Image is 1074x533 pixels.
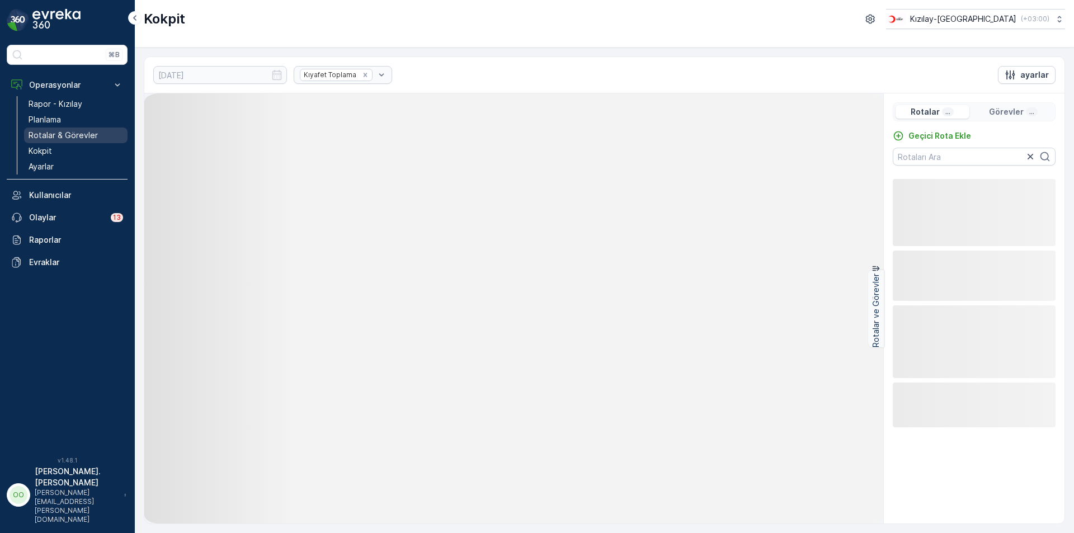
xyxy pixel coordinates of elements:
p: Rotalar [911,106,940,117]
p: Ayarlar [29,161,54,172]
p: ... [944,107,951,116]
a: Rotalar & Görevler [24,128,128,143]
a: Geçici Rota Ekle [893,130,971,141]
p: Rapor - Kızılay [29,98,82,110]
p: 13 [113,213,121,222]
p: Raporlar [29,234,123,246]
a: Raporlar [7,229,128,251]
a: Kokpit [24,143,128,159]
p: Kullanıcılar [29,190,123,201]
input: Rotaları Ara [893,148,1056,166]
a: Rapor - Kızılay [24,96,128,112]
p: Operasyonlar [29,79,105,91]
img: k%C4%B1z%C4%B1lay.png [886,13,906,25]
button: ayarlar [998,66,1056,84]
a: Ayarlar [24,159,128,174]
p: Rotalar ve Görevler [870,273,882,347]
p: Kızılay-[GEOGRAPHIC_DATA] [910,13,1016,25]
img: logo_dark-DEwI_e13.png [32,9,81,31]
p: Görevler [989,106,1024,117]
p: Rotalar & Görevler [29,130,98,141]
p: ⌘B [109,50,120,59]
a: Planlama [24,112,128,128]
p: ( +03:00 ) [1021,15,1049,23]
p: ayarlar [1020,69,1049,81]
a: Evraklar [7,251,128,273]
p: Olaylar [29,212,104,223]
p: Kokpit [144,10,185,28]
input: dd/mm/yyyy [153,66,287,84]
p: ... [1028,107,1035,116]
p: Geçici Rota Ekle [908,130,971,141]
p: Kokpit [29,145,52,157]
p: [PERSON_NAME][EMAIL_ADDRESS][PERSON_NAME][DOMAIN_NAME] [35,488,119,524]
button: Operasyonlar [7,74,128,96]
a: Kullanıcılar [7,184,128,206]
p: [PERSON_NAME].[PERSON_NAME] [35,466,119,488]
span: v 1.48.1 [7,457,128,464]
button: OO[PERSON_NAME].[PERSON_NAME][PERSON_NAME][EMAIL_ADDRESS][PERSON_NAME][DOMAIN_NAME] [7,466,128,524]
div: OO [10,486,27,504]
img: logo [7,9,29,31]
p: Evraklar [29,257,123,268]
a: Olaylar13 [7,206,128,229]
button: Kızılay-[GEOGRAPHIC_DATA](+03:00) [886,9,1065,29]
p: Planlama [29,114,61,125]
